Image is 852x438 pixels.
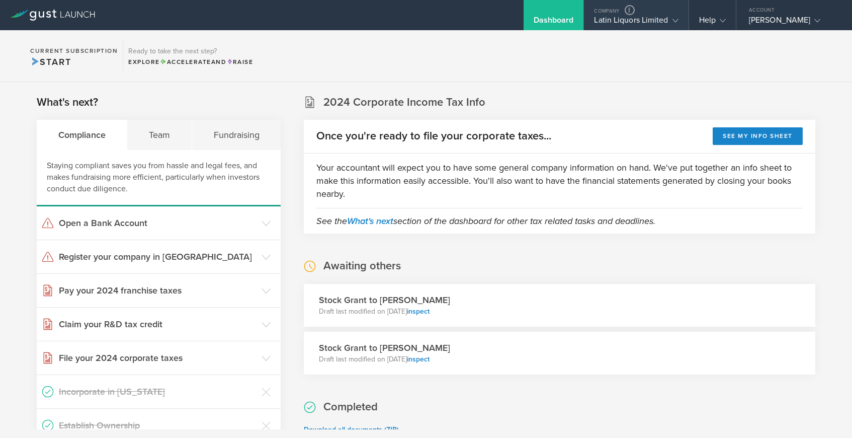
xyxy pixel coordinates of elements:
[226,58,253,65] span: Raise
[59,284,257,297] h3: Pay your 2024 franchise taxes
[319,341,450,354] h3: Stock Grant to [PERSON_NAME]
[37,150,281,206] div: Staying compliant saves you from hassle and legal fees, and makes fundraising more efficient, par...
[316,129,551,143] h2: Once you're ready to file your corporate taxes...
[37,120,127,150] div: Compliance
[534,15,574,30] div: Dashboard
[59,385,257,398] h3: Incorporate in [US_STATE]
[319,354,450,364] p: Draft last modified on [DATE]
[59,318,257,331] h3: Claim your R&D tax credit
[59,216,257,230] h3: Open a Bank Account
[323,95,485,110] h2: 2024 Corporate Income Tax Info
[594,15,678,30] div: Latin Liquors Limited
[37,95,98,110] h2: What's next?
[304,425,399,434] a: Download all documents (ZIP)
[319,294,450,307] h3: Stock Grant to [PERSON_NAME]
[323,400,378,414] h2: Completed
[749,15,834,30] div: [PERSON_NAME]
[59,419,257,432] h3: Establish Ownership
[699,15,726,30] div: Help
[407,355,430,363] a: inspect
[316,161,803,200] p: Your accountant will expect you to have some general company information on hand. We've put toget...
[59,250,257,263] h3: Register your company in [GEOGRAPHIC_DATA]
[160,58,227,65] span: and
[713,127,803,145] button: See my info sheet
[127,120,192,150] div: Team
[128,57,253,66] div: Explore
[407,307,430,316] a: inspect
[128,48,253,55] h3: Ready to take the next step?
[30,56,71,67] span: Start
[323,259,401,273] h2: Awaiting others
[192,120,281,150] div: Fundraising
[316,215,655,227] em: See the section of the dashboard for other tax related tasks and deadlines.
[319,307,450,317] p: Draft last modified on [DATE]
[30,48,118,54] h2: Current Subscription
[123,40,258,71] div: Ready to take the next step?ExploreAccelerateandRaise
[160,58,211,65] span: Accelerate
[59,351,257,364] h3: File your 2024 corporate taxes
[347,215,393,227] a: What's next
